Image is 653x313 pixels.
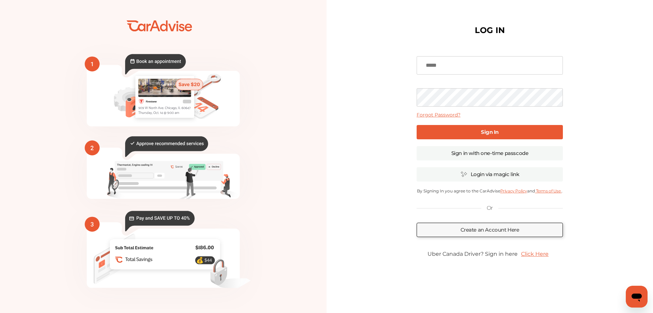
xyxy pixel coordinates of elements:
[626,286,648,308] iframe: Button to launch messaging window
[417,125,563,139] a: Sign In
[461,171,467,177] img: magic_icon.32c66aac.svg
[428,251,518,257] span: Uber Canada Driver? Sign in here
[500,188,527,193] a: Privacy Policy
[475,27,505,34] h1: LOG IN
[518,247,552,261] a: Click Here
[196,256,204,264] text: 💰
[417,112,461,118] a: Forgot Password?
[417,146,563,160] a: Sign in with one-time passcode
[417,188,563,193] p: By Signing In you agree to the CarAdvise and .
[535,188,562,193] a: Terms of Use
[417,167,563,182] a: Login via magic link
[487,204,493,212] p: Or
[481,129,499,135] b: Sign In
[417,223,563,237] a: Create an Account Here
